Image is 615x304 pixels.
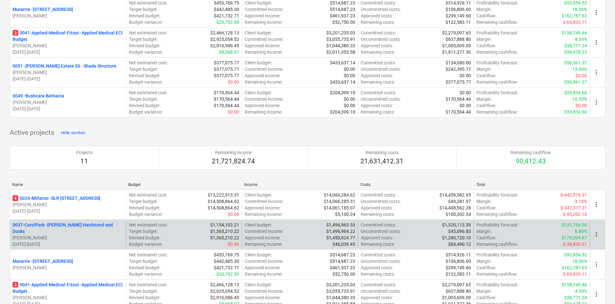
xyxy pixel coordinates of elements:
[361,89,396,96] p: Committed costs :
[361,198,401,205] p: Uncommitted costs :
[216,271,239,277] p: $20,752.59
[592,201,600,208] span: more_vert
[129,271,162,277] p: Budget variance :
[330,264,355,271] p: $461,937.23
[442,281,471,288] p: $2,279,097.65
[361,102,393,109] p: Approved costs :
[361,205,393,211] p: Approved costs :
[61,129,85,137] div: Hide section
[129,288,158,294] p: Target budget :
[13,208,123,214] p: [DATE] - [DATE]
[361,96,401,102] p: Uncommitted costs :
[476,60,518,66] p: Profitability forecast :
[563,241,587,247] p: $-38,450.67
[210,222,239,228] p: $1,154,102.21
[476,13,496,19] p: Cashflow :
[476,281,518,288] p: Profitability forecast :
[129,241,162,247] p: Budget variance :
[564,79,587,85] p: $56,561.37
[129,228,158,235] p: Target budget :
[344,66,355,72] p: $0.00
[583,273,615,304] iframe: Chat Widget
[446,79,471,85] p: $377,075.77
[361,13,393,19] p: Approved costs :
[244,182,355,187] div: Income
[459,102,471,109] p: $0.00
[574,198,587,205] p: -3.15%
[446,211,471,217] p: $100,302.34
[330,252,355,258] p: $514,687.23
[361,109,395,115] p: Remaining costs :
[446,109,471,115] p: $170,564.44
[476,42,496,49] p: Cashflow :
[13,281,123,294] p: 0041-Applied-Medical-Fitout - Applied Medical ECI Budget
[511,149,551,156] p: Remaining cashflow
[326,42,355,49] p: $1,044,380.33
[575,72,587,79] p: $0.00
[245,271,282,277] p: Remaining income :
[212,149,255,156] p: Remaining income
[330,258,355,264] p: $514,687.23
[476,109,518,115] p: Remaining cashflow :
[361,30,396,36] p: Committed costs :
[129,222,167,228] p: Net estimated cost :
[12,182,123,187] div: Name
[228,211,239,217] p: $0.00
[562,281,587,288] p: $138,749.46
[129,49,162,55] p: Budget variance :
[129,281,167,288] p: Net estimated cost :
[476,182,587,187] div: Total
[210,30,239,36] p: $2,466,128.13
[129,30,167,36] p: Net estimated cost :
[361,19,395,25] p: Remaining costs :
[129,109,162,115] p: Budget variance :
[208,192,239,198] p: $13,222,913.31
[13,13,123,19] p: [PERSON_NAME]
[129,6,158,13] p: Target budget :
[13,241,123,247] p: [DATE] - [DATE]
[326,288,355,294] p: $3,055,735.91
[476,211,518,217] p: Remaining cashflow :
[575,102,587,109] p: $0.00
[446,19,471,25] p: $122,583.11
[476,102,496,109] p: Cashflow :
[129,13,160,19] p: Revised budget :
[476,96,492,102] p: Margin :
[361,271,395,277] p: Remaining costs :
[13,264,123,271] p: [PERSON_NAME]
[228,109,239,115] p: $0.00
[564,42,587,49] p: $38,771.24
[245,264,280,271] p: Approved income :
[13,282,18,288] span: 3
[476,19,518,25] p: Remaining cashflow :
[228,79,239,85] p: $0.00
[214,102,239,109] p: $170,564.44
[446,36,471,42] p: $637,888.80
[361,6,401,13] p: Uncommitted costs :
[459,89,471,96] p: $0.00
[361,72,393,79] p: Approved costs :
[210,288,239,294] p: $2,925,054.52
[13,63,116,69] p: 0051 - [PERSON_NAME] Estate SS - Shade Structure
[446,264,471,271] p: $299,149.60
[446,288,471,294] p: $637,888.80
[129,198,158,205] p: Target budget :
[361,264,393,271] p: Approved costs :
[572,96,587,102] p: 16.55%
[245,49,282,55] p: Remaining income :
[129,79,162,85] p: Budget variance :
[245,281,272,288] p: Client budget :
[563,211,587,217] p: $-95,202.10
[210,281,239,288] p: $2,466,128.13
[361,252,396,258] p: Committed costs :
[459,72,471,79] p: $0.00
[214,89,239,96] p: $170,564.44
[361,66,401,72] p: Uncommitted costs :
[13,6,123,19] div: Murarrie -[STREET_ADDRESS][PERSON_NAME]
[245,211,282,217] p: Remaining income :
[245,288,283,294] p: Committed income :
[442,42,471,49] p: $1,005,609.09
[245,6,283,13] p: Committed income :
[476,198,492,205] p: Margin :
[592,261,600,268] span: more_vert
